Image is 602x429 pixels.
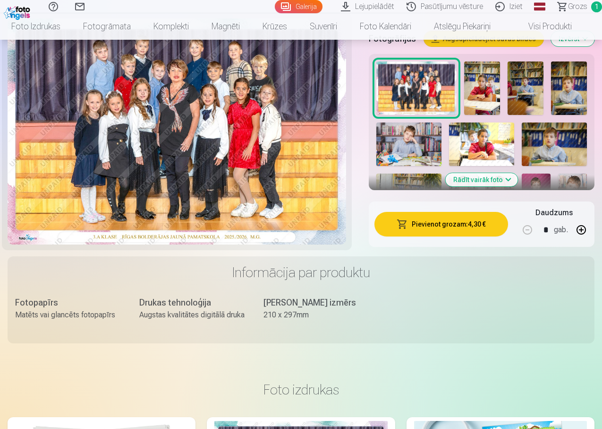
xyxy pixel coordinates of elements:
h3: Foto izdrukas [15,381,587,398]
div: [PERSON_NAME] izmērs [263,296,369,309]
a: Komplekti [142,13,200,40]
img: /fa1 [4,4,33,20]
a: Fotogrāmata [72,13,142,40]
div: Matēts vai glancēts fotopapīrs [15,309,120,321]
div: gab. [554,219,568,241]
a: Krūzes [251,13,298,40]
h5: Daudzums [535,207,573,219]
div: Drukas tehnoloģija [139,296,245,309]
a: Atslēgu piekariņi [423,13,502,40]
a: Visi produkti [502,13,583,40]
div: Augstas kvalitātes digitālā druka [139,309,245,321]
span: Grozs [568,1,587,12]
div: Fotopapīrs [15,296,120,309]
h3: Informācija par produktu [15,264,587,281]
button: Pievienot grozam:4,30 € [374,212,508,236]
button: Rādīt vairāk foto [446,173,518,186]
div: 210 x 297mm [263,309,369,321]
span: 1 [591,1,602,12]
a: Magnēti [200,13,251,40]
a: Foto kalendāri [348,13,423,40]
a: Suvenīri [298,13,348,40]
